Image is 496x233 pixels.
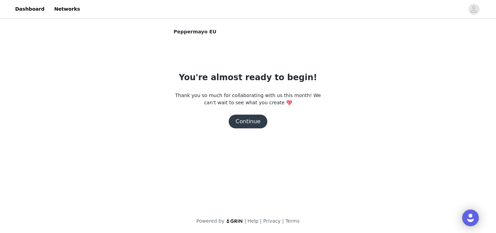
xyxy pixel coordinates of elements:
a: Terms [285,218,299,224]
a: Help [248,218,259,224]
button: Continue [229,115,267,128]
h1: You're almost ready to begin! [179,71,317,84]
a: Privacy [263,218,281,224]
div: avatar [471,4,477,15]
span: Peppermayo EU [174,28,216,35]
div: Open Intercom Messenger [462,210,479,226]
img: logo [226,219,243,223]
span: | [260,218,262,224]
span: Powered by [196,218,224,224]
a: Dashboard [11,1,49,17]
a: Networks [50,1,84,17]
span: | [282,218,284,224]
p: Thank you so much for collaborating with us this month! We can't wait to see what you create 💖 [174,92,322,106]
span: | [245,218,246,224]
